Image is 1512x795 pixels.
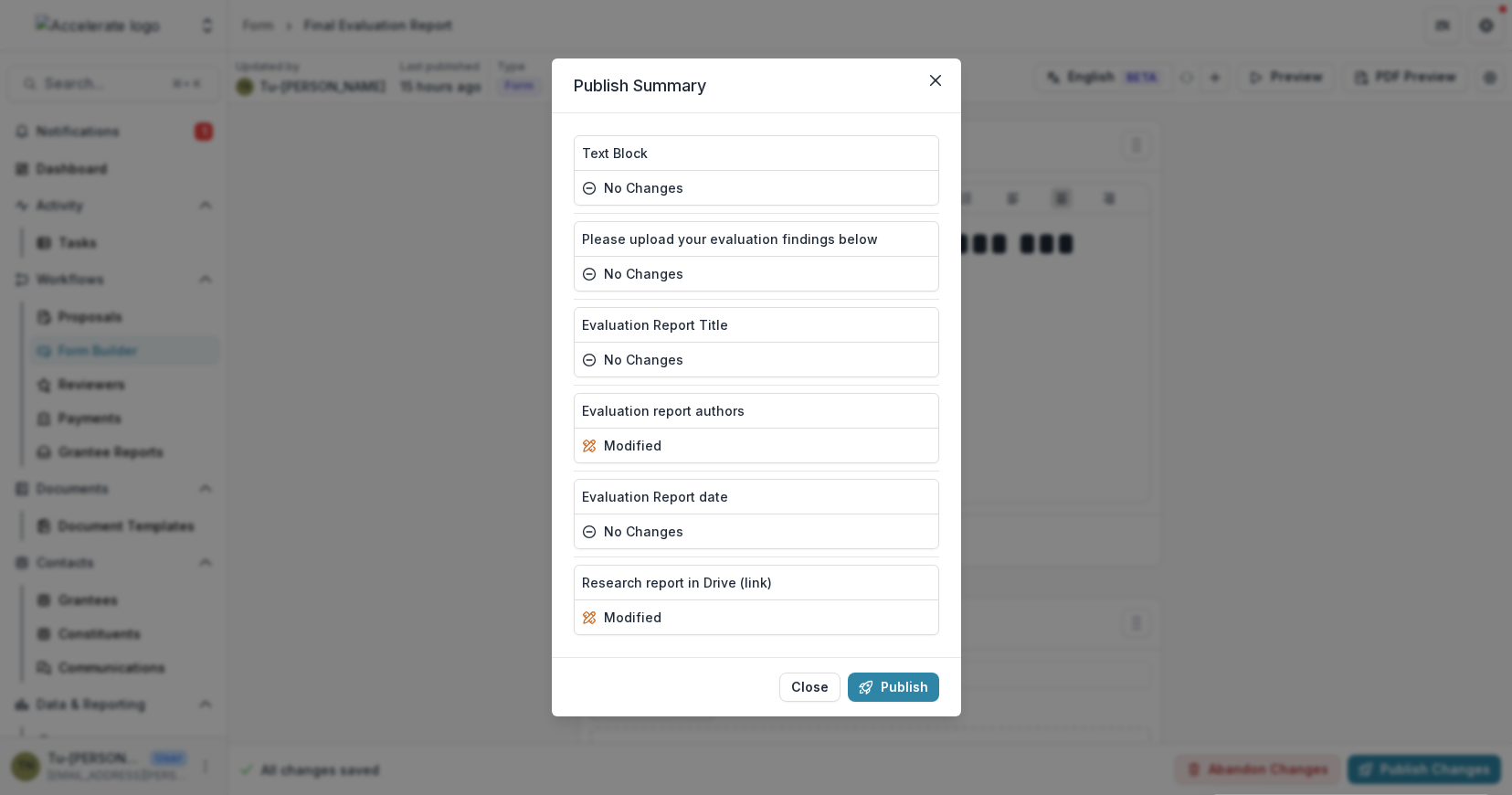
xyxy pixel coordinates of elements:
p: Evaluation report authors [582,401,745,420]
p: no changes [604,350,683,369]
button: Publish [848,673,939,702]
p: Research report in Drive (link) [582,573,772,592]
p: modified [604,436,661,455]
header: Publish Summary [552,58,961,113]
p: Text Block [582,143,648,163]
p: no changes [604,264,683,283]
p: no changes [604,522,683,541]
button: Close [779,673,841,702]
button: Close [921,66,950,95]
p: Evaluation Report Title [582,315,728,334]
p: Please upload your evaluation findings below [582,229,878,249]
p: Evaluation Report date [582,487,728,506]
p: modified [604,608,661,627]
p: no changes [604,178,683,197]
